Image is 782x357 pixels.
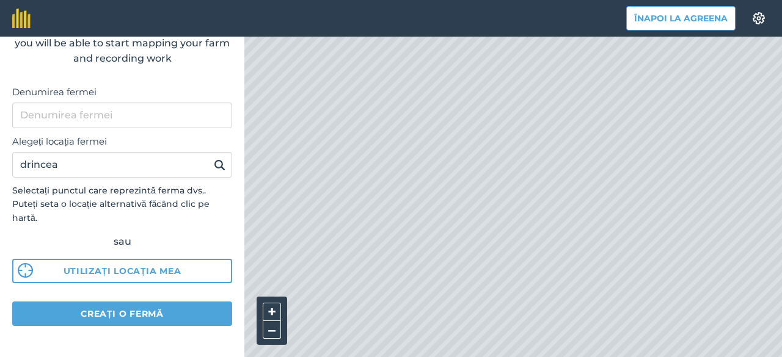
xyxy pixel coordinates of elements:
img: A cog icon [751,12,766,24]
button: + [263,303,281,321]
button: – [263,321,281,339]
label: Denumirea fermei [12,85,232,99]
input: Introduceți adresa fermei dvs. [12,152,232,178]
button: Utilizați locația mea [12,259,232,283]
img: svg%3e [18,263,33,278]
p: Selectați punctul care reprezintă ferma dvs.. Puteți seta o locație alternativă făcând clic pe ha... [12,184,232,225]
p: Once you have set up your farm location you will be able to start mapping your farm and recording... [12,20,232,67]
img: fieldmargin Logo [12,9,31,28]
button: Înapoi la Agreena [626,6,736,31]
label: Alegeți locația fermei [12,134,232,149]
div: sau [12,234,232,250]
button: Creați o fermă [12,301,232,326]
input: Denumirea fermei [12,103,232,128]
img: svg+xml;base64,PHN2ZyB4bWxucz0iaHR0cDovL3d3dy53My5vcmcvMjAwMC9zdmciIHdpZHRoPSIxOSIgaGVpZ2h0PSIyNC... [214,157,225,172]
